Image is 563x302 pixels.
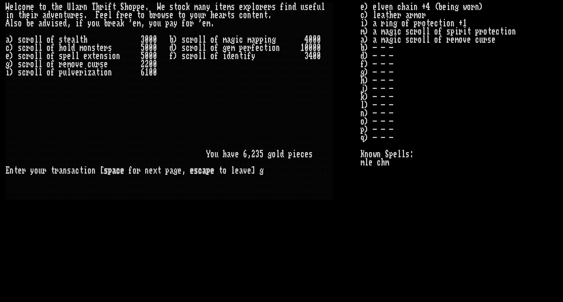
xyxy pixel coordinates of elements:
div: o [186,19,190,28]
div: l [67,44,71,52]
div: 1 [300,44,305,52]
div: i [284,3,288,11]
div: l [34,36,38,44]
div: a [251,36,255,44]
div: p [63,52,67,60]
div: c [186,36,190,44]
div: n [288,3,292,11]
div: 0 [317,44,321,52]
div: i [235,36,239,44]
div: o [141,11,145,19]
div: ' [198,19,202,28]
div: o [47,52,51,60]
div: s [231,11,235,19]
div: l [198,52,202,60]
div: w [161,11,165,19]
div: 0 [149,44,153,52]
div: e [227,44,231,52]
div: r [26,44,30,52]
div: r [79,3,83,11]
div: c [186,44,190,52]
div: e [255,11,260,19]
div: a [38,19,42,28]
div: o [182,11,186,19]
div: y [206,3,210,11]
div: l [10,19,14,28]
div: r [268,3,272,11]
div: , [141,19,145,28]
div: f [79,19,83,28]
div: o [194,44,198,52]
div: n [276,44,280,52]
div: o [178,3,182,11]
div: ) [174,44,178,52]
div: 4 [305,36,309,44]
div: t [79,36,83,44]
div: f [108,3,112,11]
div: o [30,44,34,52]
div: v [51,11,55,19]
div: t [63,36,67,44]
div: f [169,52,174,60]
div: s [231,3,235,11]
div: o [210,36,214,44]
div: f [214,36,219,44]
div: u [300,3,305,11]
div: s [14,19,18,28]
div: t [137,11,141,19]
div: f [214,52,219,60]
div: p [255,36,260,44]
div: o [18,19,22,28]
div: s [59,36,63,44]
div: f [51,44,55,52]
div: o [243,11,247,19]
div: e [169,11,174,19]
div: a [42,11,47,19]
div: f [280,3,284,11]
div: x [88,52,92,60]
div: s [305,3,309,11]
div: i [268,44,272,52]
div: o [128,3,133,11]
div: l [38,52,42,60]
div: o [30,52,34,60]
div: b [104,19,108,28]
div: . [145,3,149,11]
div: s [272,3,276,11]
div: n [83,3,88,11]
div: s [182,36,186,44]
div: S [120,3,124,11]
div: e [10,3,14,11]
div: s [18,52,22,60]
div: l [75,36,79,44]
div: r [26,36,30,44]
div: f [251,44,255,52]
div: a [198,3,202,11]
div: s [108,44,112,52]
div: f [116,11,120,19]
div: o [272,44,276,52]
div: i [51,19,55,28]
div: o [42,3,47,11]
div: r [71,11,75,19]
div: s [18,36,22,44]
div: t [63,11,67,19]
div: b [149,11,153,19]
div: u [96,19,100,28]
div: r [190,52,194,60]
div: ) [174,52,178,60]
div: r [247,44,251,52]
div: 0 [309,44,313,52]
div: l [321,3,325,11]
div: ) [10,36,14,44]
div: s [18,44,22,52]
div: s [169,3,174,11]
div: a [75,3,79,11]
div: e [30,3,34,11]
div: l [38,44,42,52]
div: n [202,3,206,11]
div: ) [10,44,14,52]
div: 0 [153,52,157,60]
div: p [239,44,243,52]
div: l [108,11,112,19]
